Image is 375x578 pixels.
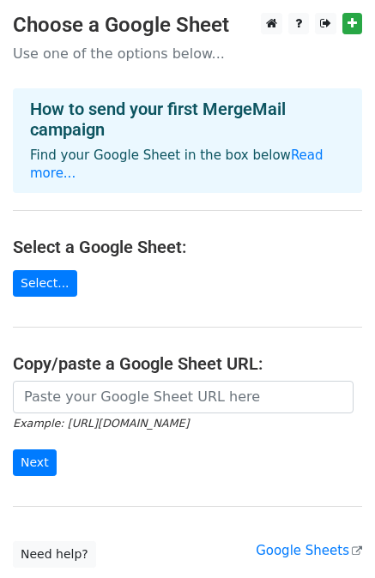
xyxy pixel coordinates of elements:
[30,147,345,183] p: Find your Google Sheet in the box below
[13,541,96,568] a: Need help?
[13,449,57,476] input: Next
[13,381,354,413] input: Paste your Google Sheet URL here
[30,99,345,140] h4: How to send your first MergeMail campaign
[13,13,362,38] h3: Choose a Google Sheet
[13,353,362,374] h4: Copy/paste a Google Sheet URL:
[13,417,189,430] small: Example: [URL][DOMAIN_NAME]
[13,270,77,297] a: Select...
[13,237,362,257] h4: Select a Google Sheet:
[30,148,324,181] a: Read more...
[256,543,362,558] a: Google Sheets
[13,45,362,63] p: Use one of the options below...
